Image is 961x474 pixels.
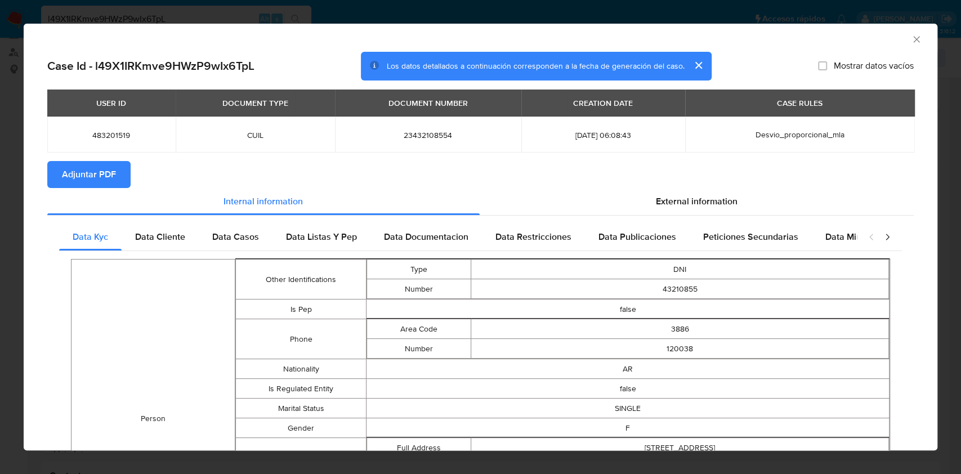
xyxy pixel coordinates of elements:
td: Full Address [367,438,471,458]
div: Detailed internal info [59,223,857,251]
span: Los datos detallados a continuación corresponden a la fecha de generación del caso. [387,60,685,71]
td: false [366,299,890,319]
span: External information [656,195,737,208]
span: Mostrar datos vacíos [834,60,914,71]
td: Nationality [235,359,366,379]
span: Data Cliente [135,230,185,243]
div: DOCUMENT NUMBER [382,93,475,113]
span: Data Documentacion [384,230,468,243]
div: USER ID [90,93,133,113]
td: Gender [235,418,366,438]
td: Area Code [367,319,471,339]
span: CUIL [189,130,321,140]
td: Marital Status [235,399,366,418]
span: Data Listas Y Pep [286,230,357,243]
span: 23432108554 [348,130,508,140]
div: Detailed info [47,188,914,215]
td: 120038 [471,339,889,359]
td: AR [366,359,890,379]
span: Internal information [224,195,303,208]
span: 483201519 [61,130,162,140]
td: SINGLE [366,399,890,418]
button: cerrar [685,52,712,79]
td: 43210855 [471,279,889,299]
span: [DATE] 06:08:43 [535,130,672,140]
h2: Case Id - l49X1IRKmve9HWzP9wIx6TpL [47,59,254,73]
span: Data Casos [212,230,259,243]
td: false [366,379,890,399]
span: Adjuntar PDF [62,162,116,187]
span: Data Restricciones [495,230,571,243]
span: Data Kyc [73,230,108,243]
button: Adjuntar PDF [47,161,131,188]
span: Peticiones Secundarias [703,230,798,243]
div: DOCUMENT TYPE [216,93,295,113]
div: CREATION DATE [566,93,640,113]
span: Desvio_proporcional_mla [756,129,844,140]
td: Other Identifications [235,260,366,299]
td: Number [367,339,471,359]
td: Phone [235,319,366,359]
div: CASE RULES [770,93,829,113]
input: Mostrar datos vacíos [818,61,827,70]
span: Data Minoridad [825,230,887,243]
td: Is Pep [235,299,366,319]
td: 3886 [471,319,889,339]
td: Type [367,260,471,279]
div: closure-recommendation-modal [24,24,937,450]
button: Cerrar ventana [911,34,921,44]
td: [STREET_ADDRESS] [471,438,889,458]
td: Number [367,279,471,299]
td: DNI [471,260,889,279]
td: Is Regulated Entity [235,379,366,399]
span: Data Publicaciones [598,230,676,243]
td: F [366,418,890,438]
